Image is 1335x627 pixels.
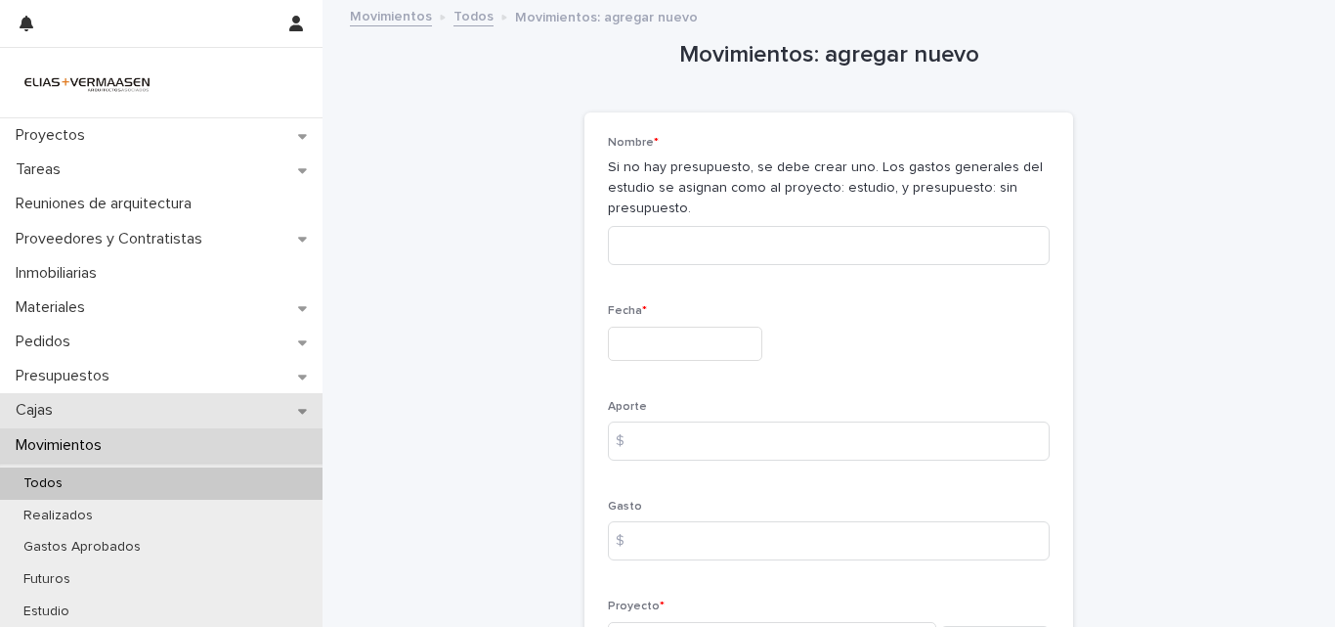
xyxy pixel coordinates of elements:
p: Estudio [8,604,85,620]
a: Todos [453,4,494,26]
a: Movimientos [350,4,432,26]
span: Nombre [608,137,659,149]
span: Fecha [608,305,647,317]
p: Inmobiliarias [8,264,112,283]
p: Futuros [8,571,86,588]
div: $ [608,521,647,560]
p: Cajas [8,401,68,420]
p: Materiales [8,298,101,317]
p: Realizados [8,508,108,524]
p: Movimientos [8,436,117,455]
div: $ [608,422,647,461]
span: Proyecto [608,601,665,612]
span: Aporte [608,401,647,413]
p: Presupuestos [8,367,125,385]
p: Gastos Aprobados [8,539,156,556]
img: HMeL2XKrRby6DNq2BZlM [16,63,158,102]
p: Proveedores y Contratistas [8,230,218,248]
p: Proyectos [8,126,101,145]
p: Todos [8,475,78,492]
span: Gasto [608,501,642,513]
p: Tareas [8,160,76,179]
p: Si no hay presupuesto, se debe crear uno. Los gastos generales del estudio se asignan como al pro... [608,157,1050,218]
p: Pedidos [8,333,86,351]
p: Movimientos: agregar nuevo [515,5,698,26]
h1: Movimientos: agregar nuevo [584,41,1073,69]
p: Reuniones de arquitectura [8,195,207,213]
